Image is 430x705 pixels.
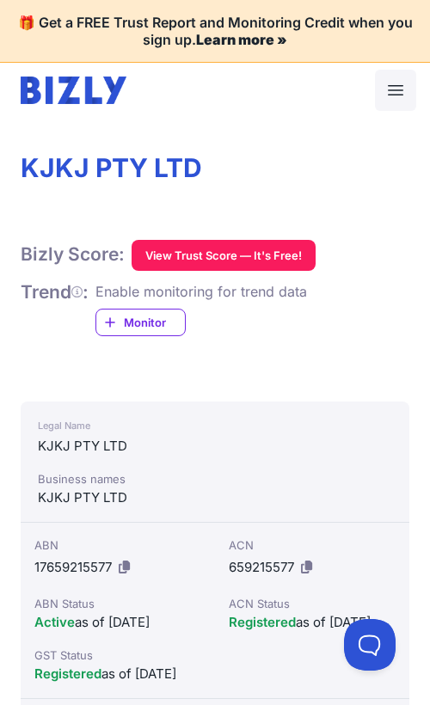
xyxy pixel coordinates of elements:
h4: 🎁 Get a FREE Trust Report and Monitoring Credit when you sign up. [14,14,416,48]
span: 17659215577 [34,559,112,575]
div: ACN [229,536,396,554]
div: ACN Status [229,595,396,612]
span: Registered [229,614,296,630]
span: Monitor [124,314,185,331]
div: Enable monitoring for trend data [95,281,307,302]
h1: KJKJ PTY LTD [21,152,409,185]
div: GST Status [34,647,201,664]
div: Business names [38,470,392,487]
span: 659215577 [229,559,294,575]
button: View Trust Score — It's Free! [132,240,316,271]
div: ABN [34,536,201,554]
span: Registered [34,665,101,682]
div: as of [DATE] [229,612,396,633]
div: as of [DATE] [34,664,201,684]
img: bizly_logo.svg [21,77,126,104]
iframe: Toggle Customer Support [344,619,396,671]
div: ABN Status [34,595,201,612]
div: KJKJ PTY LTD [38,487,392,508]
span: Trend : [21,281,89,303]
span: Active [34,614,75,630]
div: KJKJ PTY LTD [38,436,392,457]
a: Monitor [95,309,186,336]
div: Legal Name [38,415,392,436]
a: Learn more » [196,31,287,48]
h1: Bizly Score: [21,243,125,266]
div: as of [DATE] [34,612,201,633]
